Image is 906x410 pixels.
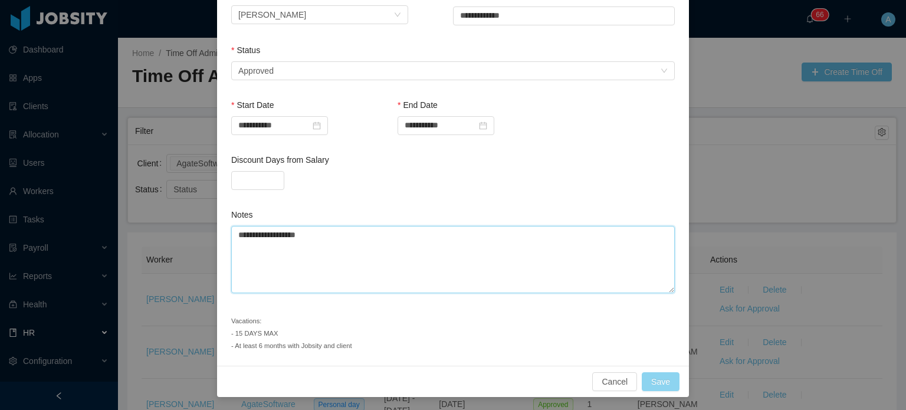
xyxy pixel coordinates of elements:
div: Approved [238,62,274,80]
label: Notes [231,210,253,219]
i: icon: calendar [313,122,321,130]
button: Save [642,372,679,391]
div: Diego Argueta [238,6,306,24]
button: Cancel [592,372,637,391]
label: Start Date [231,100,274,110]
input: Discount Days from Salary [232,172,284,189]
textarea: Notes [231,226,675,294]
label: End Date [398,100,438,110]
label: Discount Days from Salary [231,155,329,165]
i: icon: calendar [479,122,487,130]
label: Status [231,45,260,55]
small: Vacations: - 15 DAYS MAX - At least 6 months with Jobsity and client [231,317,352,349]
